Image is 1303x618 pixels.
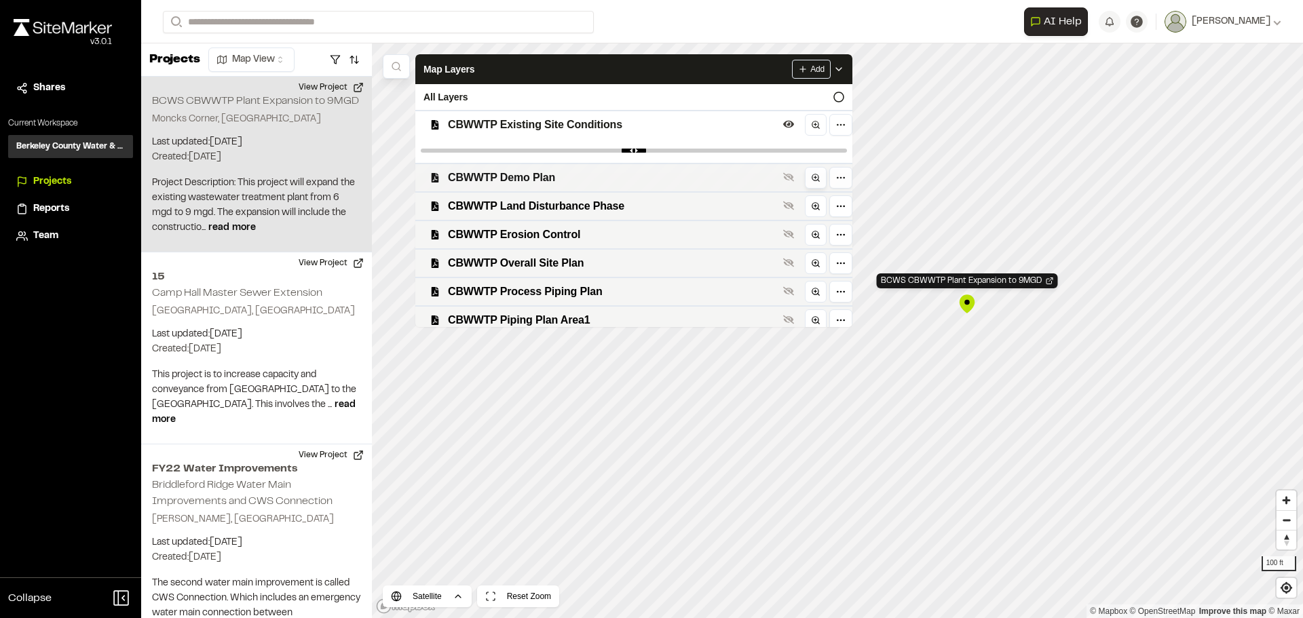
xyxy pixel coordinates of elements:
a: Shares [16,81,125,96]
a: Zoom to layer [805,252,827,274]
h2: Briddleford Ridge Water Main Improvements and CWS Connection [152,480,333,506]
a: Team [16,229,125,244]
div: Open AI Assistant [1024,7,1093,36]
a: Zoom to layer [805,309,827,331]
span: CBWWTP Demo Plan [448,170,778,186]
img: rebrand.png [14,19,112,36]
a: Map feedback [1199,606,1266,616]
span: CBWWTP Overall Site Plan [448,255,778,271]
span: CBWWTP Erosion Control [448,227,778,243]
button: Zoom out [1277,510,1296,530]
button: Show layer [780,169,797,185]
button: [PERSON_NAME] [1165,11,1281,33]
span: Projects [33,174,71,189]
span: Collapse [8,590,52,606]
span: AI Help [1044,14,1082,30]
button: Open AI Assistant [1024,7,1088,36]
a: Reports [16,201,125,216]
h2: BCWS CBWWTP Plant Expansion to 9MGD [152,96,359,106]
a: Projects [16,174,125,189]
a: OpenStreetMap [1130,606,1196,616]
a: Zoom to layer [805,195,827,217]
p: [PERSON_NAME], [GEOGRAPHIC_DATA] [152,512,361,527]
button: View Project [290,77,372,98]
h2: Camp Hall Master Sewer Extension [152,288,322,298]
button: Show layer [780,283,797,299]
div: Open Project [877,273,1058,288]
span: Add [810,63,825,75]
p: Moncks Corner, [GEOGRAPHIC_DATA] [152,112,361,127]
h3: Berkeley County Water & Sewer [16,140,125,153]
span: Map Layers [423,62,474,77]
span: Team [33,229,58,244]
span: read more [208,224,256,232]
a: Mapbox logo [376,598,436,614]
div: All Layers [415,84,852,110]
button: Show layer [780,226,797,242]
button: Find my location [1277,578,1296,598]
p: Last updated: [DATE] [152,535,361,550]
button: Add [792,60,831,79]
button: Reset Zoom [477,585,559,607]
span: CBWWTP Piping Plan Area1 [448,312,778,328]
button: Show layer [780,311,797,328]
a: Zoom to layer [805,167,827,189]
span: Reset bearing to north [1277,530,1296,549]
p: Project Description: This project will expand the existing wastewater treatment plant from 6 mgd ... [152,176,361,235]
div: Map marker [957,294,977,314]
p: Created: [DATE] [152,550,361,565]
span: CBWWTP Process Piping Plan [448,284,778,300]
button: Reset bearing to north [1277,530,1296,549]
span: [PERSON_NAME] [1192,14,1270,29]
span: Shares [33,81,65,96]
span: Reports [33,201,69,216]
h2: 15 [152,269,361,285]
button: View Project [290,252,372,274]
button: Satellite [383,585,472,607]
p: Created: [DATE] [152,150,361,165]
button: Search [163,11,187,33]
span: Zoom out [1277,511,1296,530]
a: Zoom to layer [805,114,827,136]
p: Current Workspace [8,117,133,130]
p: Last updated: [DATE] [152,135,361,150]
a: Mapbox [1090,606,1127,616]
span: CBWWTP Land Disturbance Phase [448,198,778,214]
p: Last updated: [DATE] [152,327,361,342]
a: Zoom to layer [805,224,827,246]
p: Created: [DATE] [152,342,361,357]
canvas: Map [372,43,1303,618]
h2: FY22 Water Improvements [152,461,361,477]
img: User [1165,11,1186,33]
a: Maxar [1268,606,1300,616]
p: Projects [149,51,200,69]
p: This project is to increase capacity and conveyance from [GEOGRAPHIC_DATA] to the [GEOGRAPHIC_DAT... [152,368,361,427]
button: Show layer [780,254,797,271]
button: Show layer [780,197,797,214]
button: Zoom in [1277,490,1296,510]
span: CBWWTP Existing Site Conditions [448,117,778,133]
button: View Project [290,444,372,466]
button: Hide layer [780,116,797,132]
div: 100 ft [1262,556,1296,571]
p: [GEOGRAPHIC_DATA], [GEOGRAPHIC_DATA] [152,304,361,319]
div: Oh geez...please don't... [14,36,112,48]
a: Zoom to layer [805,281,827,303]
